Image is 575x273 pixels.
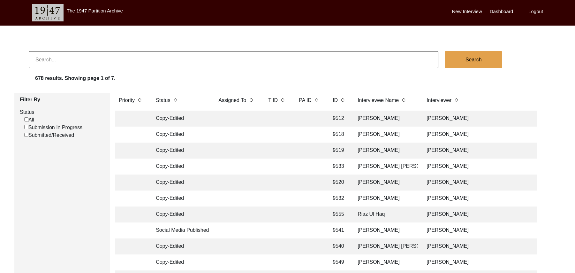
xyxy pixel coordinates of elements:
label: Submitted/Received [24,131,74,139]
td: [PERSON_NAME] [PERSON_NAME] [354,159,418,175]
input: Submitted/Received [24,133,28,137]
input: Search... [29,51,438,68]
td: [PERSON_NAME] [354,254,418,270]
button: Search [445,51,502,68]
td: [PERSON_NAME] [423,143,534,159]
label: Filter By [20,96,105,104]
input: Submission In Progress [24,125,28,129]
td: 9549 [329,254,349,270]
img: sort-button.png [137,97,142,104]
td: [PERSON_NAME] [354,191,418,207]
label: T ID [268,97,278,104]
td: Copy-Edited [152,238,209,254]
label: New Interview [452,8,482,15]
td: 9518 [329,127,349,143]
label: The 1947 Partition Archive [67,8,123,13]
label: ID [333,97,338,104]
td: Riaz Ul Haq [354,207,418,222]
td: 9541 [329,222,349,238]
img: sort-button.png [280,97,285,104]
td: 9519 [329,143,349,159]
img: sort-button.png [173,97,178,104]
label: Submission In Progress [24,124,82,131]
img: sort-button.png [454,97,458,104]
img: sort-button.png [401,97,406,104]
label: Interviewer [427,97,451,104]
td: [PERSON_NAME] [423,207,534,222]
td: [PERSON_NAME] [354,127,418,143]
img: sort-button.png [340,97,345,104]
td: Copy-Edited [152,191,209,207]
td: [PERSON_NAME] [PERSON_NAME] [354,238,418,254]
td: [PERSON_NAME] [423,175,534,191]
img: sort-button.png [249,97,253,104]
label: 678 results. Showing page 1 of 7. [35,74,116,82]
td: 9520 [329,175,349,191]
td: 9532 [329,191,349,207]
label: Assigned To [218,97,246,104]
td: [PERSON_NAME] [354,111,418,127]
label: Status [20,108,105,116]
td: [PERSON_NAME] [423,222,534,238]
td: Copy-Edited [152,207,209,222]
td: [PERSON_NAME] [354,143,418,159]
td: [PERSON_NAME] [423,238,534,254]
td: Copy-Edited [152,175,209,191]
td: [PERSON_NAME] [423,127,534,143]
td: 9533 [329,159,349,175]
td: [PERSON_NAME] [423,191,534,207]
label: Dashboard [490,8,513,15]
td: 9555 [329,207,349,222]
td: Copy-Edited [152,159,209,175]
td: Social Media Published [152,222,209,238]
input: All [24,117,28,121]
td: [PERSON_NAME] [354,175,418,191]
td: Copy-Edited [152,254,209,270]
label: PA ID [299,97,312,104]
td: Copy-Edited [152,111,209,127]
td: [PERSON_NAME] [423,254,534,270]
label: Priority [119,97,135,104]
td: 9512 [329,111,349,127]
td: [PERSON_NAME] [354,222,418,238]
img: header-logo.png [32,4,64,21]
label: All [24,116,34,124]
td: Copy-Edited [152,127,209,143]
img: sort-button.png [314,97,319,104]
td: 9540 [329,238,349,254]
label: Interviewee Name [358,97,399,104]
td: [PERSON_NAME] [423,159,534,175]
label: Status [156,97,170,104]
td: Copy-Edited [152,143,209,159]
label: Logout [528,8,543,15]
td: [PERSON_NAME] [423,111,534,127]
